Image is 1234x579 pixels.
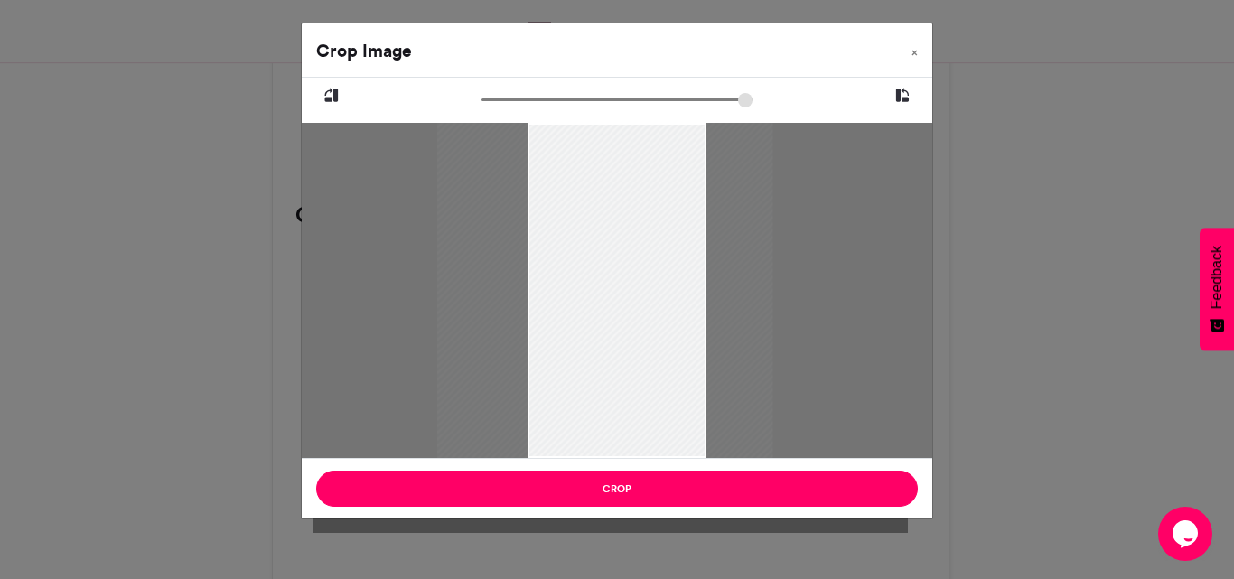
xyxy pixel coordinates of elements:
button: Close [897,23,932,74]
button: Crop [316,471,918,507]
h4: Crop Image [316,38,412,64]
button: Feedback - Show survey [1200,228,1234,350]
span: Feedback [1209,246,1225,309]
span: × [911,47,918,58]
iframe: chat widget [1158,507,1216,561]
